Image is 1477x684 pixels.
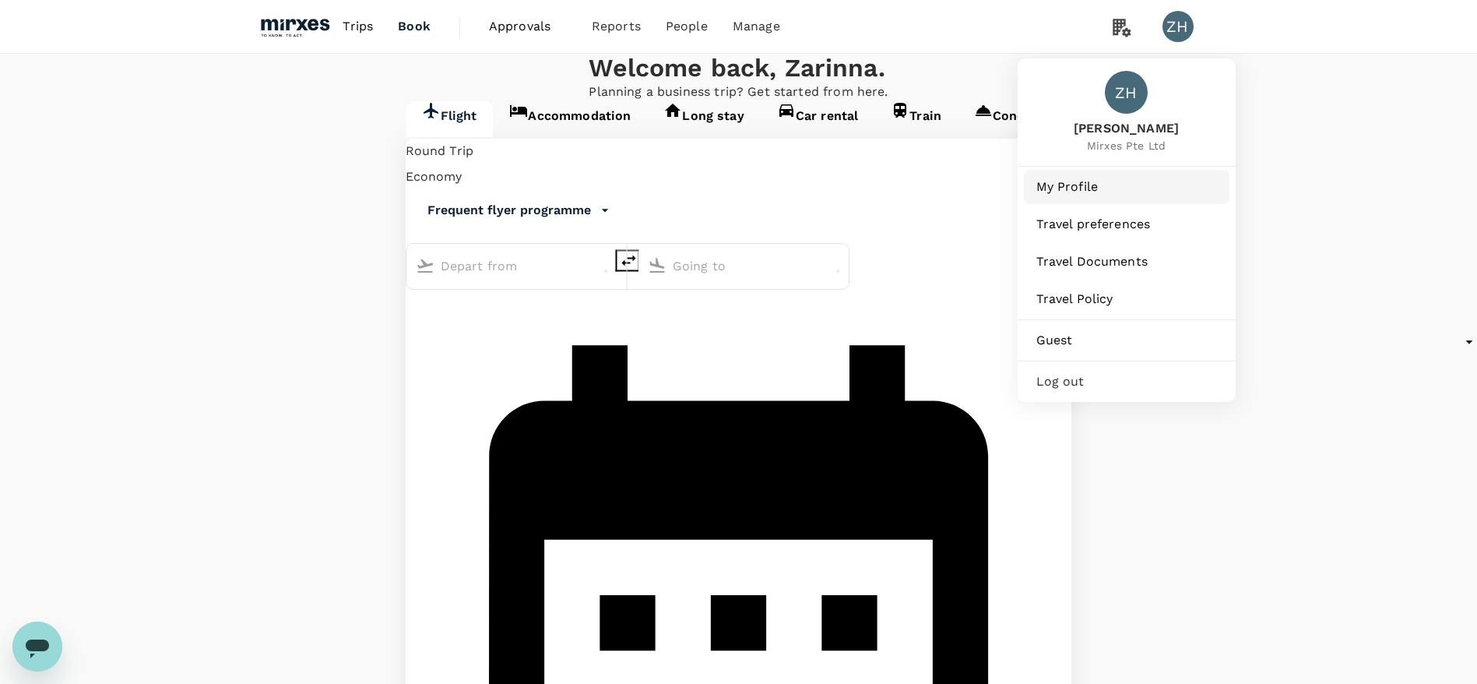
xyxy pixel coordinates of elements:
div: ZH [1162,11,1194,42]
span: Trips [343,17,373,36]
span: Travel preferences [1036,215,1217,234]
div: Economy [406,164,1091,190]
button: Frequent flyer programme [406,190,631,231]
a: Travel Documents [1024,245,1229,279]
div: Round Trip [406,139,1091,164]
span: Approvals [489,17,567,36]
a: Travel Policy [1024,282,1229,316]
a: Long stay [647,101,760,137]
iframe: Button to launch messaging window [12,622,62,672]
a: Flight [406,101,494,137]
div: Welcome back , Zarinna . [589,54,888,83]
span: Manage [733,17,780,36]
span: My Profile [1036,178,1217,196]
span: Travel Documents [1036,252,1217,271]
a: Travel preferences [1024,207,1229,242]
span: Reports [592,17,641,36]
span: Mirxes Pte Ltd [1074,138,1179,153]
input: Going to [673,254,836,279]
button: Open [604,270,607,273]
span: [PERSON_NAME] [1074,120,1179,138]
a: Car rental [761,101,875,137]
p: Planning a business trip? Get started from here. [589,83,888,101]
span: Log out [1036,372,1217,391]
span: Book [398,17,431,36]
button: Open [836,270,839,273]
a: Train [874,101,958,137]
a: Accommodation [493,101,647,137]
span: Guest [1036,331,1217,350]
div: Log out [1024,365,1229,399]
a: Concierge [958,101,1071,137]
p: Frequent flyer programme [427,203,591,217]
input: Depart from [441,254,604,279]
span: Travel Policy [1036,290,1217,309]
span: People [666,17,708,36]
img: Mirxes Pte Ltd [259,9,331,44]
a: My Profile [1024,170,1229,204]
button: delete [615,250,639,272]
div: ZH [1105,71,1148,114]
a: Guest [1024,323,1229,358]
